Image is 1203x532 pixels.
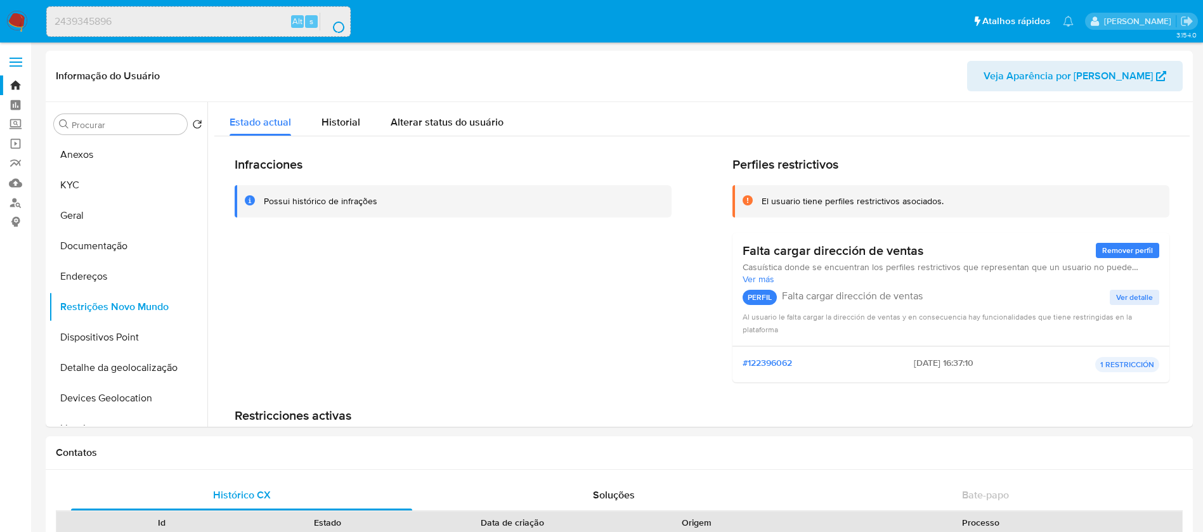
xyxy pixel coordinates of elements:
[292,15,302,27] span: Alt
[49,292,207,322] button: Restrições Novo Mundo
[962,488,1009,502] span: Bate-papo
[254,516,402,529] div: Estado
[88,516,236,529] div: Id
[47,13,350,30] input: Pesquise usuários ou casos...
[49,200,207,231] button: Geral
[49,353,207,383] button: Detalhe da geolocalização
[213,488,271,502] span: Histórico CX
[49,231,207,261] button: Documentação
[984,61,1153,91] span: Veja Aparência por [PERSON_NAME]
[49,170,207,200] button: KYC
[309,15,313,27] span: s
[56,70,160,82] h1: Informação do Usuário
[623,516,771,529] div: Origem
[1104,15,1176,27] p: weverton.gomes@mercadopago.com.br
[72,119,182,131] input: Procurar
[49,261,207,292] button: Endereços
[789,516,1173,529] div: Processo
[49,413,207,444] button: Lista Interna
[49,322,207,353] button: Dispositivos Point
[192,119,202,133] button: Retornar ao pedido padrão
[420,516,605,529] div: Data de criação
[59,119,69,129] button: Procurar
[1180,15,1193,28] a: Sair
[56,446,1183,459] h1: Contatos
[982,15,1050,28] span: Atalhos rápidos
[49,383,207,413] button: Devices Geolocation
[320,13,346,30] button: search-icon
[967,61,1183,91] button: Veja Aparência por [PERSON_NAME]
[593,488,635,502] span: Soluções
[1063,16,1074,27] a: Notificações
[49,139,207,170] button: Anexos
